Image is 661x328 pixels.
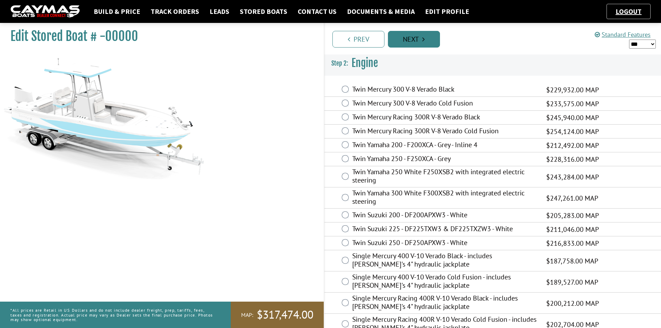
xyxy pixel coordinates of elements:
label: Twin Yamaha 250 - F250XCA - Grey [352,154,537,165]
label: Twin Yamaha 250 White F250XSB2 with integrated electric steering [352,168,537,186]
span: $205,283.00 MAP [546,210,599,221]
a: Prev [332,31,384,48]
a: Logout [612,7,645,16]
label: Twin Suzuki 250 - DF250APXW3 - White [352,238,537,249]
span: $229,932.00 MAP [546,85,599,95]
span: $189,527.00 MAP [546,277,598,287]
label: Twin Mercury Racing 300R V-8 Verado Black [352,113,537,123]
span: $317,474.00 [257,308,313,322]
label: Twin Mercury 300 V-8 Verado Cold Fusion [352,99,537,109]
span: $243,284.00 MAP [546,172,599,182]
a: Documents & Media [344,7,418,16]
label: Twin Mercury Racing 300R V-8 Verado Cold Fusion [352,127,537,137]
label: Single Mercury 400 V-10 Verado Cold Fusion - includes [PERSON_NAME]'s 4" hydraulic jackplate [352,273,537,291]
span: $233,575.00 MAP [546,99,599,109]
span: $254,124.00 MAP [546,126,599,137]
span: $200,212.00 MAP [546,298,599,309]
label: Twin Yamaha 300 White F300XSB2 with integrated electric steering [352,189,537,207]
a: Stored Boats [236,7,291,16]
a: MAP:$317,474.00 [231,302,324,328]
span: $228,316.00 MAP [546,154,599,165]
span: $211,046.00 MAP [546,224,599,235]
span: $187,758.00 MAP [546,256,598,266]
a: Next [388,31,440,48]
span: MAP: [241,311,253,319]
label: Twin Suzuki 225 - DF225TXW3 & DF225TXZW3 - White [352,225,537,235]
span: $212,492.00 MAP [546,140,599,151]
a: Contact Us [294,7,340,16]
a: Track Orders [147,7,203,16]
p: *All prices are Retail in US Dollars and do not include dealer freight, prep, tariffs, fees, taxe... [10,304,215,325]
span: $216,833.00 MAP [546,238,599,249]
span: $247,261.00 MAP [546,193,598,203]
img: caymas-dealer-connect-2ed40d3bc7270c1d8d7ffb4b79bf05adc795679939227970def78ec6f6c03838.gif [10,5,80,18]
label: Twin Mercury 300 V-8 Verado Black [352,85,537,95]
label: Single Mercury 400 V-10 Verado Black - includes [PERSON_NAME]'s 4" hydraulic jackplate [352,252,537,270]
label: Single Mercury Racing 400R V-10 Verado Black - includes [PERSON_NAME]'s 4" hydraulic jackplate [352,294,537,312]
a: Edit Profile [422,7,473,16]
span: $245,940.00 MAP [546,112,599,123]
label: Twin Yamaha 200 - F200XCA - Grey - Inline 4 [352,141,537,151]
h1: Edit Stored Boat # -00000 [10,28,306,44]
a: Standard Features [595,31,651,39]
a: Build & Price [90,7,144,16]
a: Leads [206,7,233,16]
label: Twin Suzuki 200 - DF200APXW3 - White [352,211,537,221]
